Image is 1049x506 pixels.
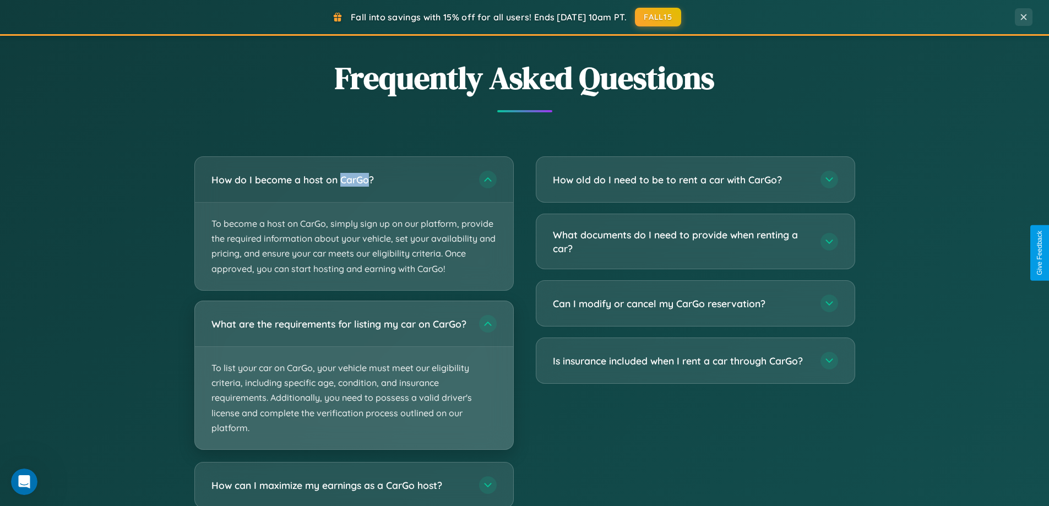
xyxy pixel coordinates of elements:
h3: How do I become a host on CarGo? [211,173,468,187]
button: FALL15 [635,8,681,26]
iframe: Intercom live chat [11,469,37,495]
h2: Frequently Asked Questions [194,57,855,99]
h3: What are the requirements for listing my car on CarGo? [211,317,468,330]
h3: What documents do I need to provide when renting a car? [553,228,809,255]
div: Give Feedback [1036,231,1043,275]
p: To list your car on CarGo, your vehicle must meet our eligibility criteria, including specific ag... [195,347,513,449]
h3: Can I modify or cancel my CarGo reservation? [553,297,809,311]
h3: How old do I need to be to rent a car with CarGo? [553,173,809,187]
h3: Is insurance included when I rent a car through CarGo? [553,354,809,368]
span: Fall into savings with 15% off for all users! Ends [DATE] 10am PT. [351,12,627,23]
h3: How can I maximize my earnings as a CarGo host? [211,478,468,492]
p: To become a host on CarGo, simply sign up on our platform, provide the required information about... [195,203,513,290]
